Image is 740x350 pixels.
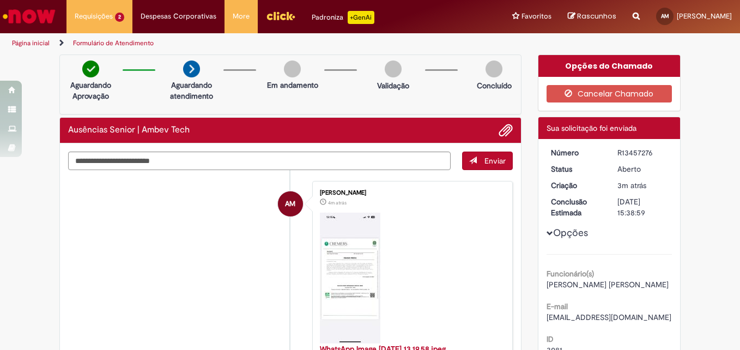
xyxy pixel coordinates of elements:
[543,180,610,191] dt: Criação
[8,33,485,53] ul: Trilhas de página
[82,61,99,77] img: check-circle-green.png
[348,11,374,24] p: +GenAi
[1,5,57,27] img: ServiceNow
[284,61,301,77] img: img-circle-grey.png
[183,61,200,77] img: arrow-next.png
[543,164,610,174] dt: Status
[266,8,295,24] img: click_logo_yellow_360x200.png
[233,11,250,22] span: More
[661,13,669,20] span: AM
[64,80,117,101] p: Aguardando Aprovação
[312,11,374,24] div: Padroniza
[547,269,594,279] b: Funcionário(s)
[385,61,402,77] img: img-circle-grey.png
[499,123,513,137] button: Adicionar anexos
[677,11,732,21] span: [PERSON_NAME]
[141,11,216,22] span: Despesas Corporativas
[543,147,610,158] dt: Número
[477,80,512,91] p: Concluído
[462,152,513,170] button: Enviar
[486,61,502,77] img: img-circle-grey.png
[285,191,295,217] span: AM
[68,125,190,135] h2: Ausências Senior | Ambev Tech Histórico de tíquete
[568,11,616,22] a: Rascunhos
[577,11,616,21] span: Rascunhos
[547,334,554,344] b: ID
[617,180,668,191] div: 28/08/2025 11:38:56
[617,147,668,158] div: R13457276
[12,39,50,47] a: Página inicial
[543,196,610,218] dt: Conclusão Estimada
[75,11,113,22] span: Requisições
[328,200,347,206] span: 4m atrás
[377,80,409,91] p: Validação
[267,80,318,90] p: Em andamento
[320,190,501,196] div: [PERSON_NAME]
[165,80,218,101] p: Aguardando atendimento
[278,191,303,216] div: Ariadne Paula de Souza Mohr
[547,123,636,133] span: Sua solicitação foi enviada
[68,152,451,170] textarea: Digite sua mensagem aqui...
[115,13,124,22] span: 2
[484,156,506,166] span: Enviar
[617,164,668,174] div: Aberto
[538,55,681,77] div: Opções do Chamado
[328,200,347,206] time: 28/08/2025 11:38:26
[617,180,646,190] time: 28/08/2025 11:38:56
[73,39,154,47] a: Formulário de Atendimento
[547,85,672,102] button: Cancelar Chamado
[617,180,646,190] span: 3m atrás
[617,196,668,218] div: [DATE] 15:38:59
[547,312,671,322] span: [EMAIL_ADDRESS][DOMAIN_NAME]
[547,301,568,311] b: E-mail
[547,280,669,289] span: [PERSON_NAME] [PERSON_NAME]
[521,11,551,22] span: Favoritos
